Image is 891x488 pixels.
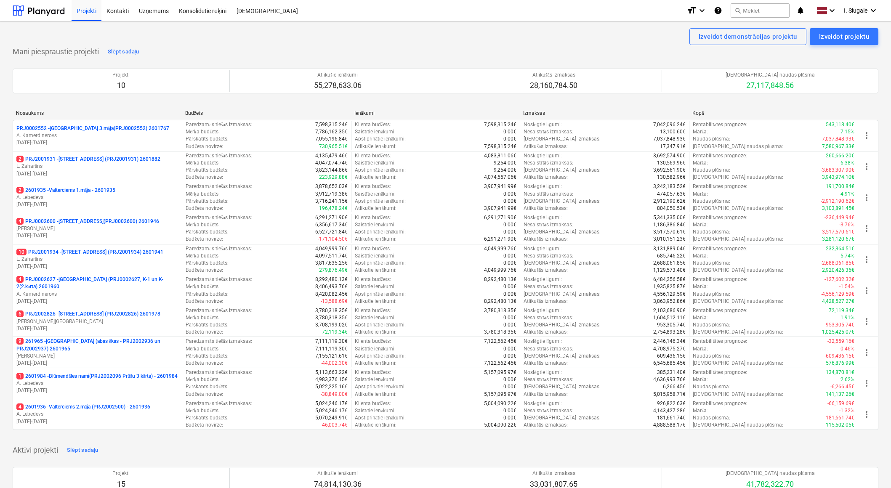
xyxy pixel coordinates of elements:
[186,121,252,128] p: Paredzamās tiešās izmaksas :
[693,174,783,181] p: [DEMOGRAPHIC_DATA] naudas plūsma :
[315,245,348,252] p: 4,049,999.76€
[16,249,163,256] p: PRJ2001934 - [STREET_ADDRESS] (PRJ2001934) 2601941
[503,128,516,135] p: 0.00€
[16,256,178,263] p: L. Zaharāns
[16,338,24,345] span: 9
[315,260,348,267] p: 3,817,635.25€
[186,143,223,150] p: Budžeta novirze :
[653,276,686,283] p: 6,484,256.58€
[315,291,348,298] p: 8,420,082.45€
[653,183,686,190] p: 3,242,183.52€
[315,159,348,167] p: 4,047,074.74€
[315,283,348,290] p: 8,406,493.76€
[524,121,562,128] p: Noslēgtie līgumi :
[355,174,396,181] p: Atlikušie ienākumi :
[355,298,396,305] p: Atlikušie ienākumi :
[355,128,396,135] p: Saistītie ienākumi :
[653,291,686,298] p: 4,556,129.59€
[67,446,98,455] div: Slēpt sadaļu
[503,252,516,260] p: 0.00€
[829,307,854,314] p: 72,119.34€
[687,5,697,16] i: format_size
[693,198,730,205] p: Naudas plūsma :
[16,194,178,201] p: A. Lebedevs
[653,267,686,274] p: 1,129,573.40€
[186,183,252,190] p: Paredzamās tiešās izmaksas :
[355,221,396,228] p: Saistītie ienākumi :
[355,167,406,174] p: Apstiprinātie ienākumi :
[503,260,516,267] p: 0.00€
[186,221,220,228] p: Mērķa budžets :
[657,159,686,167] p: 130,569.96€
[16,218,159,225] p: PRJ0002600 - [STREET_ADDRESS](PRJ0002600) 2601946
[16,387,178,394] p: [DATE] - [DATE]
[16,110,178,116] div: Nosaukums
[862,378,872,388] span: more_vert
[693,152,747,159] p: Rentabilitātes prognoze :
[484,236,516,243] p: 6,291,271.90€
[186,174,223,181] p: Budžeta novirze :
[315,183,348,190] p: 3,878,652.03€
[106,45,141,58] button: Slēpt sadaļu
[355,283,396,290] p: Saistītie ienākumi :
[186,135,229,143] p: Pārskatīts budžets :
[839,221,854,228] p: -3.76%
[186,205,223,212] p: Budžeta novirze :
[16,170,178,178] p: [DATE] - [DATE]
[484,276,516,283] p: 8,292,480.13€
[503,221,516,228] p: 0.00€
[16,232,178,239] p: [DATE] - [DATE]
[810,28,878,45] button: Izveidot projektu
[354,110,517,117] div: Ienākumi
[315,121,348,128] p: 7,598,315.24€
[112,72,130,79] p: Projekti
[657,174,686,181] p: 130,582.96€
[355,159,396,167] p: Saistītie ienākumi :
[16,125,169,132] p: PRJ0002552 - [GEOGRAPHIC_DATA] 3.māja(PRJ0002552) 2601767
[840,191,854,198] p: 4.91%
[315,198,348,205] p: 3,716,241.15€
[689,28,806,45] button: Izveidot demonstrācijas projektu
[16,325,178,332] p: [DATE] - [DATE]
[355,245,391,252] p: Klienta budžets :
[321,298,348,305] p: -13,588.69€
[16,276,178,305] div: 4PRJ0002627 -[GEOGRAPHIC_DATA] (PRJ0002627, K-1 un K-2(2.kārta) 2601960A. Kamerdinerovs[DATE]-[DATE]
[653,152,686,159] p: 3,692,574.90€
[355,214,391,221] p: Klienta budžets :
[862,409,872,419] span: more_vert
[355,314,396,321] p: Saistītie ienākumi :
[657,191,686,198] p: 474,057.63€
[186,152,252,159] p: Paredzamās tiešās izmaksas :
[524,174,568,181] p: Atlikušās izmaksas :
[16,353,178,360] p: [PERSON_NAME]
[186,236,223,243] p: Budžeta novirze :
[186,291,229,298] p: Pārskatīts budžets :
[524,245,562,252] p: Noslēgtie līgumi :
[693,159,708,167] p: Marža :
[16,338,178,367] div: 9261965 -[GEOGRAPHIC_DATA] (abas ēkas - PRJ2002936 un PRJ2002937) 2601965[PERSON_NAME][DATE]-[DATE]
[503,283,516,290] p: 0.00€
[355,267,396,274] p: Atlikušie ienākumi :
[524,183,562,190] p: Noslēgtie līgumi :
[186,298,223,305] p: Budžeta novirze :
[693,228,730,236] p: Naudas plūsma :
[315,228,348,236] p: 6,527,721.84€
[186,307,252,314] p: Paredzamās tiešās izmaksas :
[16,373,24,379] span: 1
[653,121,686,128] p: 7,042,096.24€
[693,307,747,314] p: Rentabilitātes prognoze :
[16,263,178,270] p: [DATE] - [DATE]
[16,373,178,394] div: 12601984 -Blūmendāles nami(PRJ2002096 Prūšu 3 kārta) - 2601984A. Lebedevs[DATE]-[DATE]
[315,221,348,228] p: 6,356,617.34€
[822,298,854,305] p: 4,428,527.27€
[315,214,348,221] p: 6,291,271.90€
[693,221,708,228] p: Marža :
[16,225,178,232] p: [PERSON_NAME]
[16,187,115,194] p: 2601935 - Valterciems 1.māja - 2601935
[524,228,601,236] p: [DEMOGRAPHIC_DATA] izmaksas :
[186,245,252,252] p: Paredzamās tiešās izmaksas :
[484,298,516,305] p: 8,292,480.13€
[524,260,601,267] p: [DEMOGRAPHIC_DATA] izmaksas :
[653,245,686,252] p: 3,131,889.04€
[355,152,391,159] p: Klienta budžets :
